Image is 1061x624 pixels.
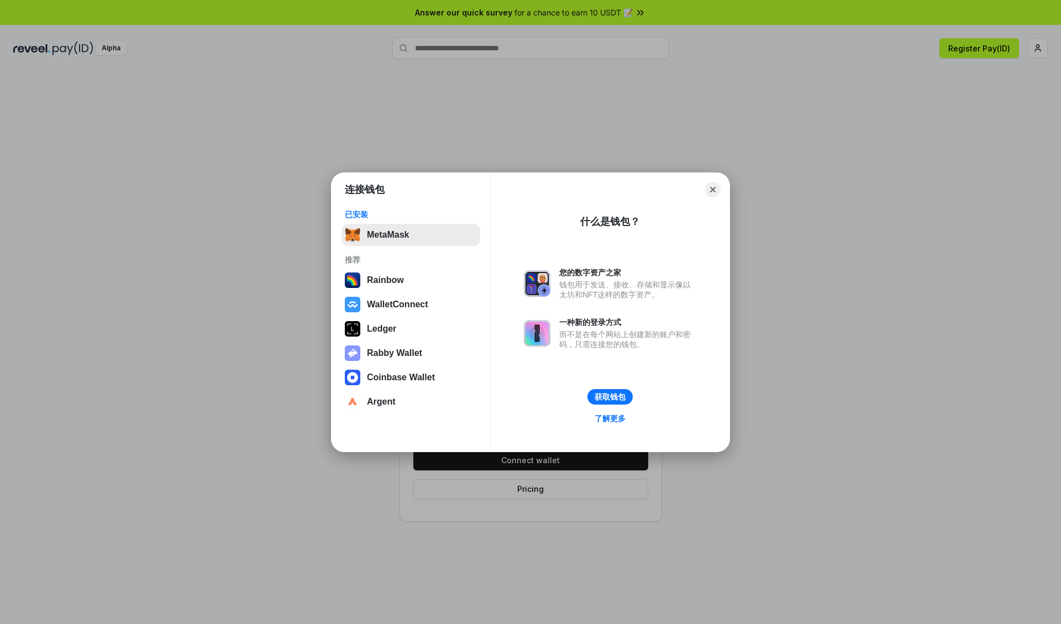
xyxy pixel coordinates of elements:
[342,318,480,340] button: Ledger
[367,373,435,382] div: Coinbase Wallet
[587,389,633,405] button: 获取钱包
[345,321,360,337] img: svg+xml,%3Csvg%20xmlns%3D%22http%3A%2F%2Fwww.w3.org%2F2000%2Fsvg%22%20width%3D%2228%22%20height%3...
[595,392,626,402] div: 获取钱包
[342,269,480,291] button: Rainbow
[559,280,696,300] div: 钱包用于发送、接收、存储和显示像以太坊和NFT这样的数字资产。
[588,411,632,426] a: 了解更多
[580,215,640,228] div: 什么是钱包？
[367,324,396,334] div: Ledger
[559,329,696,349] div: 而不是在每个网站上创建新的账户和密码，只需连接您的钱包。
[345,227,360,243] img: svg+xml,%3Csvg%20fill%3D%22none%22%20height%3D%2233%22%20viewBox%3D%220%200%2035%2033%22%20width%...
[342,391,480,413] button: Argent
[342,293,480,316] button: WalletConnect
[345,209,477,219] div: 已安装
[345,297,360,312] img: svg+xml,%3Csvg%20width%3D%2228%22%20height%3D%2228%22%20viewBox%3D%220%200%2028%2028%22%20fill%3D...
[345,183,385,196] h1: 连接钱包
[345,255,477,265] div: 推荐
[342,366,480,389] button: Coinbase Wallet
[342,342,480,364] button: Rabby Wallet
[367,348,422,358] div: Rabby Wallet
[345,272,360,288] img: svg+xml,%3Csvg%20width%3D%22120%22%20height%3D%22120%22%20viewBox%3D%220%200%20120%20120%22%20fil...
[367,300,428,310] div: WalletConnect
[559,268,696,277] div: 您的数字资产之家
[345,345,360,361] img: svg+xml,%3Csvg%20xmlns%3D%22http%3A%2F%2Fwww.w3.org%2F2000%2Fsvg%22%20fill%3D%22none%22%20viewBox...
[345,370,360,385] img: svg+xml,%3Csvg%20width%3D%2228%22%20height%3D%2228%22%20viewBox%3D%220%200%2028%2028%22%20fill%3D...
[367,397,396,407] div: Argent
[367,275,404,285] div: Rainbow
[342,224,480,246] button: MetaMask
[524,320,550,347] img: svg+xml,%3Csvg%20xmlns%3D%22http%3A%2F%2Fwww.w3.org%2F2000%2Fsvg%22%20fill%3D%22none%22%20viewBox...
[524,270,550,297] img: svg+xml,%3Csvg%20xmlns%3D%22http%3A%2F%2Fwww.w3.org%2F2000%2Fsvg%22%20fill%3D%22none%22%20viewBox...
[705,182,721,197] button: Close
[559,317,696,327] div: 一种新的登录方式
[367,230,409,240] div: MetaMask
[595,413,626,423] div: 了解更多
[345,394,360,410] img: svg+xml,%3Csvg%20width%3D%2228%22%20height%3D%2228%22%20viewBox%3D%220%200%2028%2028%22%20fill%3D...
